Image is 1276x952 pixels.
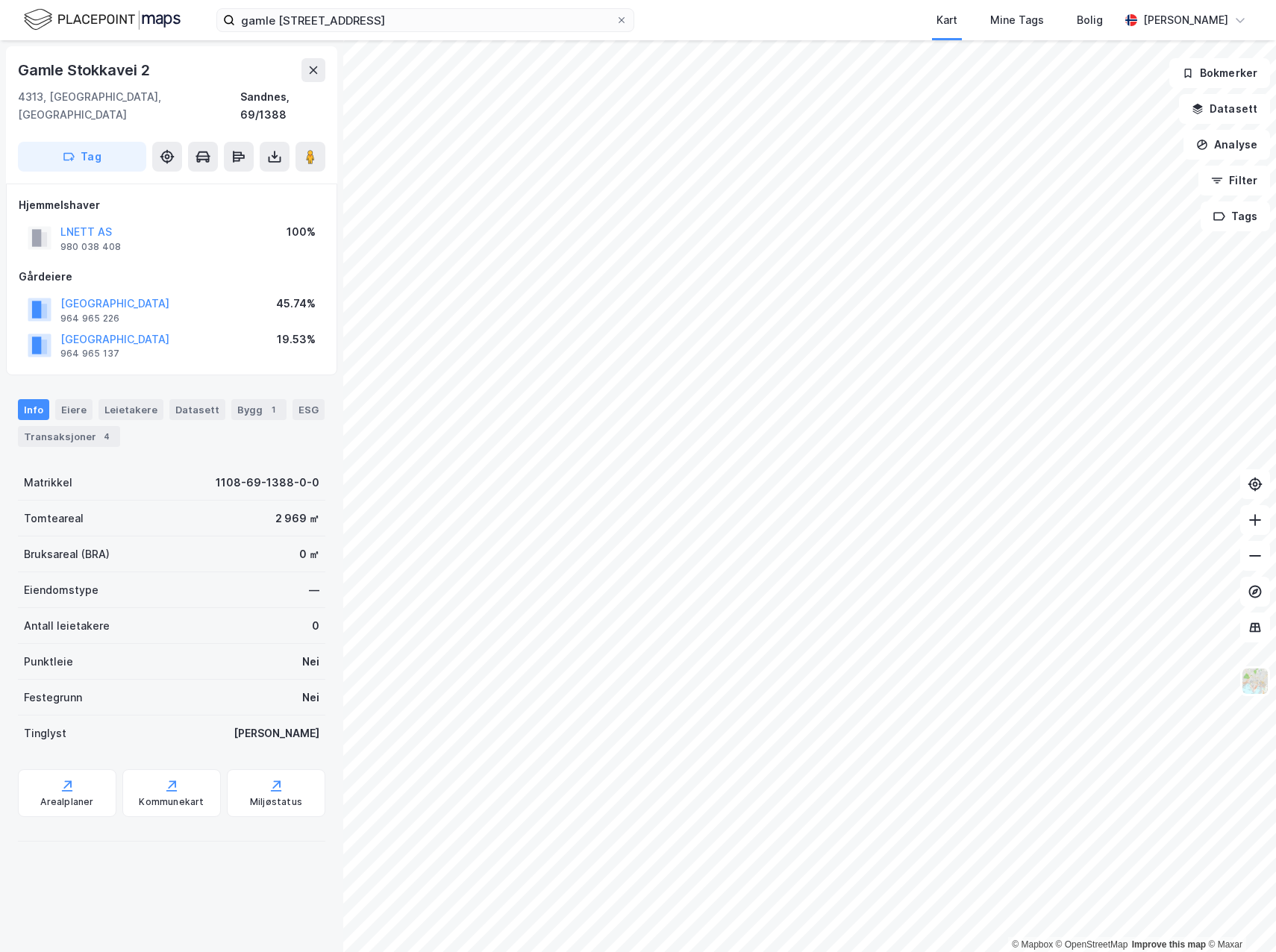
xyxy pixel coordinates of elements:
div: Bruksareal (BRA) [24,545,110,563]
div: 980 038 408 [60,241,121,253]
div: Mine Tags [990,11,1044,29]
div: Bygg [231,399,287,420]
button: Datasett [1179,94,1270,124]
div: Transaksjoner [18,426,120,447]
a: OpenStreetMap [1056,939,1128,950]
div: 2 969 ㎡ [275,510,319,527]
div: Tomteareal [24,510,84,527]
div: 0 [312,617,319,635]
div: [PERSON_NAME] [234,724,319,742]
div: ESG [293,399,325,420]
a: Mapbox [1012,939,1053,950]
div: Antall leietakere [24,617,110,635]
div: 4 [99,429,114,444]
div: 1108-69-1388-0-0 [216,474,319,492]
input: Søk på adresse, matrikkel, gårdeiere, leietakere eller personer [235,9,616,31]
div: Leietakere [98,399,163,420]
div: Gårdeiere [19,268,325,286]
div: Sandnes, 69/1388 [240,88,325,124]
button: Bokmerker [1169,58,1270,88]
img: logo.f888ab2527a4732fd821a326f86c7f29.svg [24,7,181,33]
div: — [309,581,319,599]
div: Kart [936,11,957,29]
div: Kontrollprogram for chat [1201,880,1276,952]
div: 964 965 137 [60,348,119,360]
div: Punktleie [24,653,73,671]
a: Improve this map [1132,939,1206,950]
div: Hjemmelshaver [19,196,325,214]
div: Festegrunn [24,689,82,707]
div: Nei [302,689,319,707]
div: 45.74% [276,295,316,313]
div: [PERSON_NAME] [1143,11,1228,29]
div: 19.53% [277,331,316,348]
button: Tags [1201,201,1270,231]
div: Datasett [169,399,225,420]
button: Analyse [1183,130,1270,160]
div: 100% [287,223,316,241]
div: Info [18,399,49,420]
div: Miljøstatus [250,796,302,808]
div: Arealplaner [40,796,93,808]
div: Gamle Stokkavei 2 [18,58,153,82]
div: Nei [302,653,319,671]
div: 0 ㎡ [299,545,319,563]
div: Bolig [1077,11,1103,29]
iframe: Chat Widget [1201,880,1276,952]
div: Tinglyst [24,724,66,742]
img: Z [1241,667,1269,695]
div: 1 [266,402,281,417]
button: Tag [18,142,146,172]
div: Eiere [55,399,93,420]
button: Filter [1198,166,1270,195]
div: Eiendomstype [24,581,98,599]
div: 4313, [GEOGRAPHIC_DATA], [GEOGRAPHIC_DATA] [18,88,240,124]
div: Kommunekart [139,796,204,808]
div: Matrikkel [24,474,72,492]
div: 964 965 226 [60,313,119,325]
